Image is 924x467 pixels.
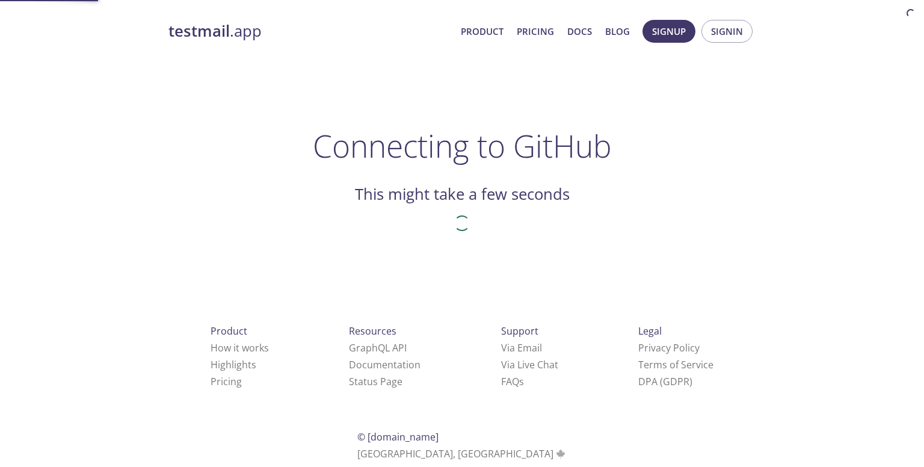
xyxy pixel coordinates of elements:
[517,23,554,39] a: Pricing
[519,375,524,388] span: s
[168,21,451,42] a: testmail.app
[357,447,567,460] span: [GEOGRAPHIC_DATA], [GEOGRAPHIC_DATA]
[567,23,592,39] a: Docs
[349,358,420,371] a: Documentation
[638,375,692,388] a: DPA (GDPR)
[642,20,695,43] button: Signup
[701,20,753,43] button: Signin
[349,324,396,338] span: Resources
[501,375,524,388] a: FAQ
[211,358,256,371] a: Highlights
[501,324,538,338] span: Support
[211,341,269,354] a: How it works
[357,430,439,444] span: © [DOMAIN_NAME]
[638,341,700,354] a: Privacy Policy
[461,23,504,39] a: Product
[638,324,662,338] span: Legal
[211,324,247,338] span: Product
[211,375,242,388] a: Pricing
[349,375,402,388] a: Status Page
[605,23,630,39] a: Blog
[355,184,570,205] h2: This might take a few seconds
[168,20,230,42] strong: testmail
[313,128,612,164] h1: Connecting to GitHub
[501,341,542,354] a: Via Email
[652,23,686,39] span: Signup
[638,358,713,371] a: Terms of Service
[349,341,407,354] a: GraphQL API
[711,23,743,39] span: Signin
[501,358,558,371] a: Via Live Chat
